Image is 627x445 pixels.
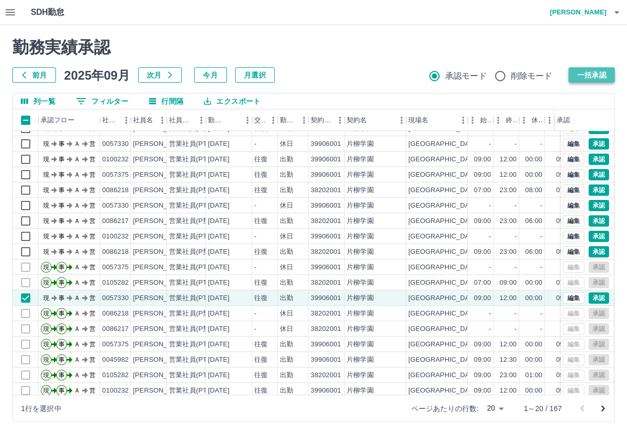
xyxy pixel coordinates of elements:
[169,109,194,131] div: 社員区分
[540,324,542,334] div: -
[133,247,189,257] div: [PERSON_NAME]
[408,216,513,226] div: [GEOGRAPHIC_DATA]（寮管理）
[347,293,374,303] div: 片柳学園
[588,184,609,196] button: 承認
[588,231,609,242] button: 承認
[408,278,513,288] div: [GEOGRAPHIC_DATA]（寮管理）
[563,292,584,304] button: 編集
[511,70,553,82] span: 削除モード
[474,186,491,195] div: 07:00
[254,216,268,226] div: 往復
[474,216,491,226] div: 09:00
[347,263,374,272] div: 片柳学園
[102,216,129,226] div: 0086217
[563,231,584,242] button: 編集
[89,156,96,163] text: 営
[345,109,406,131] div: 契約名
[240,113,255,128] button: メニュー
[169,324,219,334] div: 営業社員(P契約)
[196,94,269,109] button: エクスポート
[254,186,268,195] div: 往復
[59,279,65,286] text: 事
[280,247,293,257] div: 出勤
[208,247,230,257] div: [DATE]
[525,340,542,349] div: 00:00
[208,216,230,226] div: [DATE]
[206,109,252,131] div: 勤務日
[131,109,167,131] div: 社員名
[102,109,119,131] div: 社員番号
[563,215,584,227] button: 編集
[208,186,230,195] div: [DATE]
[489,232,491,242] div: -
[102,247,129,257] div: 0086218
[311,263,341,272] div: 39906001
[74,264,80,271] text: Ａ
[280,232,293,242] div: 休日
[500,340,517,349] div: 12:00
[408,170,506,180] div: [GEOGRAPHIC_DATA]（清掃）
[169,309,219,319] div: 営業社員(P契約)
[12,67,56,83] button: 前月
[89,140,96,147] text: 営
[43,279,49,286] text: 現
[500,155,517,164] div: 12:00
[347,309,374,319] div: 片柳学園
[347,139,374,149] div: 片柳学園
[119,113,134,128] button: メニュー
[280,186,293,195] div: 出勤
[254,232,256,242] div: -
[169,278,223,288] div: 営業社員(PT契約)
[74,171,80,178] text: Ａ
[347,247,374,257] div: 片柳学園
[59,140,65,147] text: 事
[59,171,65,178] text: 事
[408,109,428,131] div: 現場名
[89,279,96,286] text: 営
[43,156,49,163] text: 現
[280,155,293,164] div: 出勤
[311,109,332,131] div: 契約コード
[59,187,65,194] text: 事
[311,216,341,226] div: 38202001
[102,278,129,288] div: 0105282
[445,70,487,82] span: 承認モード
[540,232,542,242] div: -
[133,201,189,211] div: [PERSON_NAME]
[588,292,609,304] button: 承認
[474,278,491,288] div: 07:00
[347,186,374,195] div: 片柳学園
[280,263,293,272] div: 休日
[74,248,80,255] text: Ａ
[525,293,542,303] div: 00:00
[525,155,542,164] div: 00:00
[43,294,49,302] text: 現
[280,340,293,349] div: 出勤
[194,67,227,83] button: 今月
[254,263,256,272] div: -
[493,109,519,131] div: 終業
[265,113,281,128] button: メニュー
[169,247,219,257] div: 営業社員(P契約)
[169,263,223,272] div: 営業社員(PT契約)
[254,155,268,164] div: 往復
[563,200,584,211] button: 編集
[254,109,265,131] div: 交通費
[506,109,517,131] div: 終業
[347,109,367,131] div: 契約名
[43,325,49,332] text: 現
[556,340,573,349] div: 09:00
[208,232,230,242] div: [DATE]
[347,155,374,164] div: 片柳学園
[500,293,517,303] div: 12:00
[74,279,80,286] text: Ａ
[406,109,468,131] div: 現場名
[588,138,609,150] button: 承認
[489,309,491,319] div: -
[89,202,96,209] text: 営
[525,216,542,226] div: 06:00
[254,247,268,257] div: 往復
[43,187,49,194] text: 現
[133,263,189,272] div: [PERSON_NAME]
[89,264,96,271] text: 営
